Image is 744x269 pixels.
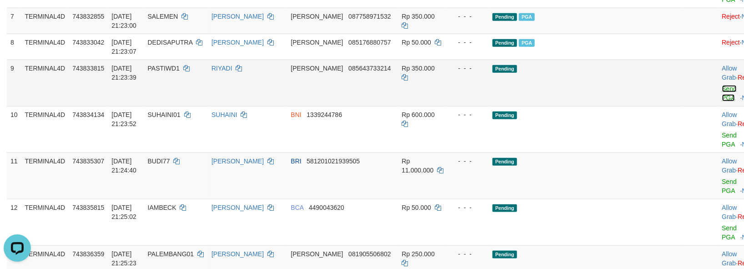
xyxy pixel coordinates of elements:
span: Copy 081905506802 to clipboard [348,250,391,258]
a: Allow Grab [722,250,737,267]
a: Reject [722,13,740,20]
td: 7 [7,8,21,34]
span: Pending [493,13,517,21]
div: - - - [451,12,485,21]
span: 743834134 [72,111,104,118]
td: TERMINAL4D [21,106,69,152]
span: · [722,111,738,127]
a: Allow Grab [722,157,737,174]
span: Rp 50.000 [402,39,432,46]
a: [PERSON_NAME] [211,13,264,20]
td: TERMINAL4D [21,34,69,60]
span: Pending [493,204,517,212]
span: Rp 250.000 [402,250,435,258]
span: 743836359 [72,250,104,258]
span: 743832855 [72,13,104,20]
a: Send PGA [722,132,737,148]
div: - - - [451,38,485,47]
span: Copy 581201021939505 to clipboard [307,157,360,165]
span: Copy 085176880757 to clipboard [348,39,391,46]
a: [PERSON_NAME] [211,204,264,211]
span: SUHAINI01 [148,111,181,118]
span: [PERSON_NAME] [291,39,343,46]
span: 743835307 [72,157,104,165]
a: [PERSON_NAME] [211,157,264,165]
div: - - - [451,110,485,119]
span: 743833042 [72,39,104,46]
td: 11 [7,152,21,199]
div: - - - [451,157,485,166]
a: RIYADI [211,65,232,72]
span: Pending [493,251,517,259]
a: Send PGA [722,178,737,194]
span: [PERSON_NAME] [291,250,343,258]
div: - - - [451,249,485,259]
span: [PERSON_NAME] [291,13,343,20]
span: [DATE] 21:25:23 [111,250,136,267]
span: Rp 600.000 [402,111,435,118]
td: 10 [7,106,21,152]
span: [PERSON_NAME] [291,65,343,72]
span: PGA [519,39,535,47]
span: · [722,250,738,267]
span: [DATE] 21:23:39 [111,65,136,81]
td: TERMINAL4D [21,199,69,245]
span: BCA [291,204,304,211]
span: [DATE] 21:25:02 [111,204,136,220]
span: Copy 085643733214 to clipboard [348,65,391,72]
span: 743835815 [72,204,104,211]
td: 9 [7,60,21,106]
span: Pending [493,39,517,47]
span: Pending [493,158,517,166]
span: Pending [493,112,517,119]
span: PGA [519,13,535,21]
span: · [722,65,738,81]
a: Allow Grab [722,204,737,220]
span: Copy 1339244786 to clipboard [307,111,342,118]
span: SALEMEN [148,13,178,20]
span: · [722,157,738,174]
a: [PERSON_NAME] [211,39,264,46]
button: Open LiveChat chat widget [4,4,31,31]
a: Reject [722,39,740,46]
span: BUDI77 [148,157,170,165]
a: Allow Grab [722,111,737,127]
span: BNI [291,111,302,118]
td: 8 [7,34,21,60]
td: 12 [7,199,21,245]
td: TERMINAL4D [21,8,69,34]
td: TERMINAL4D [21,152,69,199]
span: Copy 4490043620 to clipboard [309,204,344,211]
a: Allow Grab [722,65,737,81]
span: Copy 087758971532 to clipboard [348,13,391,20]
span: PASTIWD1 [148,65,180,72]
a: [PERSON_NAME] [211,250,264,258]
span: 743833815 [72,65,104,72]
a: Send PGA [722,85,737,102]
span: Rp 11.000.000 [402,157,434,174]
span: [DATE] 21:24:40 [111,157,136,174]
span: Rp 50.000 [402,204,432,211]
span: [DATE] 21:23:00 [111,13,136,29]
a: Send PGA [722,224,737,241]
span: [DATE] 21:23:52 [111,111,136,127]
span: IAMBECK [148,204,176,211]
span: [DATE] 21:23:07 [111,39,136,55]
div: - - - [451,64,485,73]
span: Rp 350.000 [402,65,435,72]
span: Rp 350.000 [402,13,435,20]
span: PALEMBANG01 [148,250,194,258]
span: BRI [291,157,302,165]
a: SUHAINI [211,111,237,118]
div: - - - [451,203,485,212]
span: DEDISAPUTRA [148,39,193,46]
span: · [722,204,738,220]
span: Pending [493,65,517,73]
td: TERMINAL4D [21,60,69,106]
